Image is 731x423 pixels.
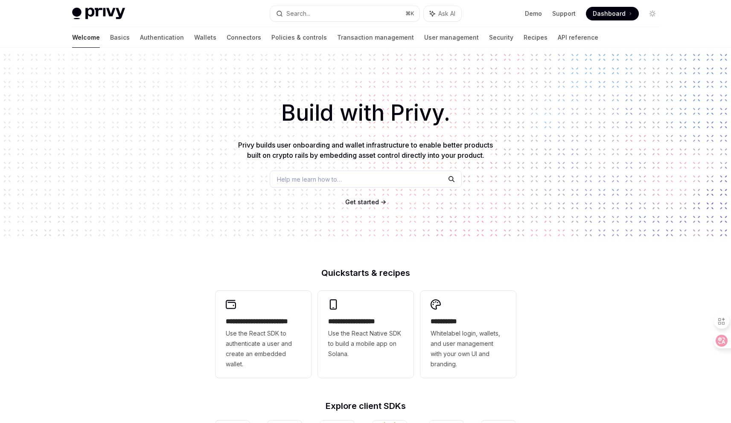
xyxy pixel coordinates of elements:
a: Security [489,27,513,48]
a: Dashboard [586,7,639,20]
a: **** *****Whitelabel login, wallets, and user management with your own UI and branding. [420,291,516,378]
span: Ask AI [438,9,455,18]
span: Privy builds user onboarding and wallet infrastructure to enable better products built on crypto ... [238,141,493,159]
img: light logo [72,8,125,20]
h2: Explore client SDKs [216,402,516,410]
span: Use the React SDK to authenticate a user and create an embedded wallet. [226,328,301,369]
span: Use the React Native SDK to build a mobile app on Solana. [328,328,403,359]
a: Welcome [72,27,100,48]
h1: Build with Privy. [14,96,717,130]
a: Connectors [227,27,261,48]
a: User management [424,27,479,48]
a: API reference [558,27,598,48]
button: Toggle dark mode [646,7,659,20]
a: Policies & controls [271,27,327,48]
div: Search... [286,9,310,19]
span: Get started [345,198,379,206]
button: Ask AI [424,6,461,21]
a: Wallets [194,27,216,48]
a: Recipes [524,27,548,48]
span: ⌘ K [405,10,414,17]
a: Demo [525,9,542,18]
a: **** **** **** ***Use the React Native SDK to build a mobile app on Solana. [318,291,414,378]
button: Search...⌘K [270,6,419,21]
a: Authentication [140,27,184,48]
a: Support [552,9,576,18]
a: Get started [345,198,379,206]
span: Help me learn how to… [277,175,342,184]
a: Basics [110,27,130,48]
span: Dashboard [593,9,626,18]
a: Transaction management [337,27,414,48]
h2: Quickstarts & recipes [216,269,516,277]
span: Whitelabel login, wallets, and user management with your own UI and branding. [431,328,506,369]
